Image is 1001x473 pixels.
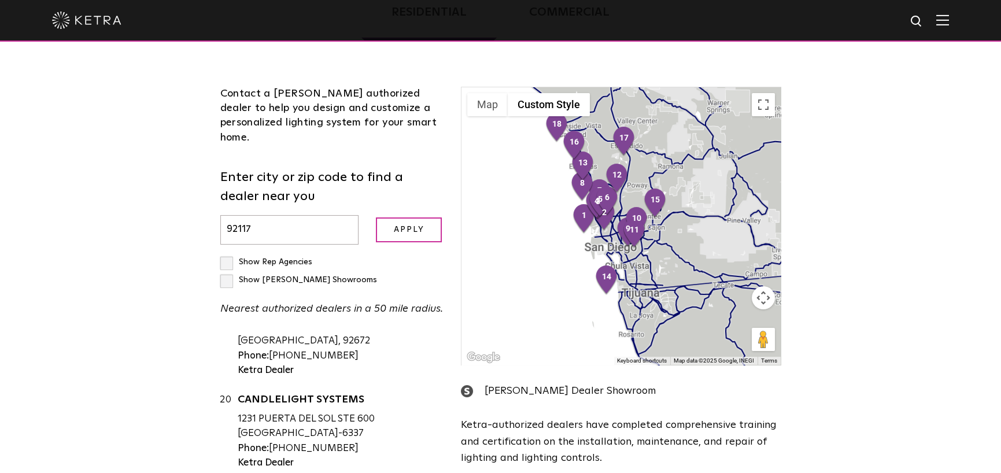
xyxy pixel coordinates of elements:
[570,171,594,202] div: 8
[461,417,781,467] p: Ketra-authorized dealers have completed comprehensive training and certification on the installat...
[508,93,590,116] button: Custom Style
[752,328,775,351] button: Drag Pegman onto the map to open Street View
[545,112,569,143] div: 18
[571,151,595,182] div: 13
[595,186,619,217] div: 6
[752,93,775,116] button: Toggle fullscreen view
[625,206,649,238] div: 10
[238,349,444,364] div: [PHONE_NUMBER]
[617,357,667,365] button: Keyboard shortcuts
[467,93,508,116] button: Show street map
[238,365,294,375] strong: Ketra Dealer
[752,286,775,309] button: Map camera controls
[761,357,777,364] a: Terms (opens in new tab)
[622,218,647,249] div: 11
[376,217,442,242] input: Apply
[464,350,503,365] img: Google
[572,204,596,235] div: 1
[464,350,503,365] a: Open this area in Google Maps (opens a new window)
[238,351,269,361] strong: Phone:
[562,130,586,161] div: 16
[461,385,473,397] img: showroom_icon.png
[220,168,444,206] label: Enter city or zip code to find a dealer near you
[220,301,444,317] p: Nearest authorized dealers in a 50 mile radius.
[936,14,949,25] img: Hamburger%20Nav.svg
[238,412,444,441] div: 1231 PUERTA DEL SOL STE 600 [GEOGRAPHIC_DATA]-6337
[220,87,444,145] div: Contact a [PERSON_NAME] authorized dealer to help you design and customize a personalized lightin...
[616,217,640,248] div: 9
[238,394,444,409] a: CANDLELIGHT SYSTEMS
[910,14,924,29] img: search icon
[238,441,444,456] div: [PHONE_NUMBER]
[588,179,612,210] div: 7
[220,300,238,378] div: 19
[220,276,377,284] label: Show [PERSON_NAME] Showrooms
[220,258,312,266] label: Show Rep Agencies
[588,187,612,219] div: 5
[220,215,359,245] input: Enter city or zip code
[238,444,269,453] strong: Phone:
[238,458,294,468] strong: Ketra Dealer
[643,188,667,219] div: 15
[674,357,754,364] span: Map data ©2025 Google, INEGI
[220,393,238,471] div: 20
[594,265,619,296] div: 14
[461,383,781,400] div: [PERSON_NAME] Dealer Showroom
[585,189,609,220] div: 4
[612,126,636,157] div: 17
[52,12,121,29] img: ketra-logo-2019-white
[605,163,629,194] div: 12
